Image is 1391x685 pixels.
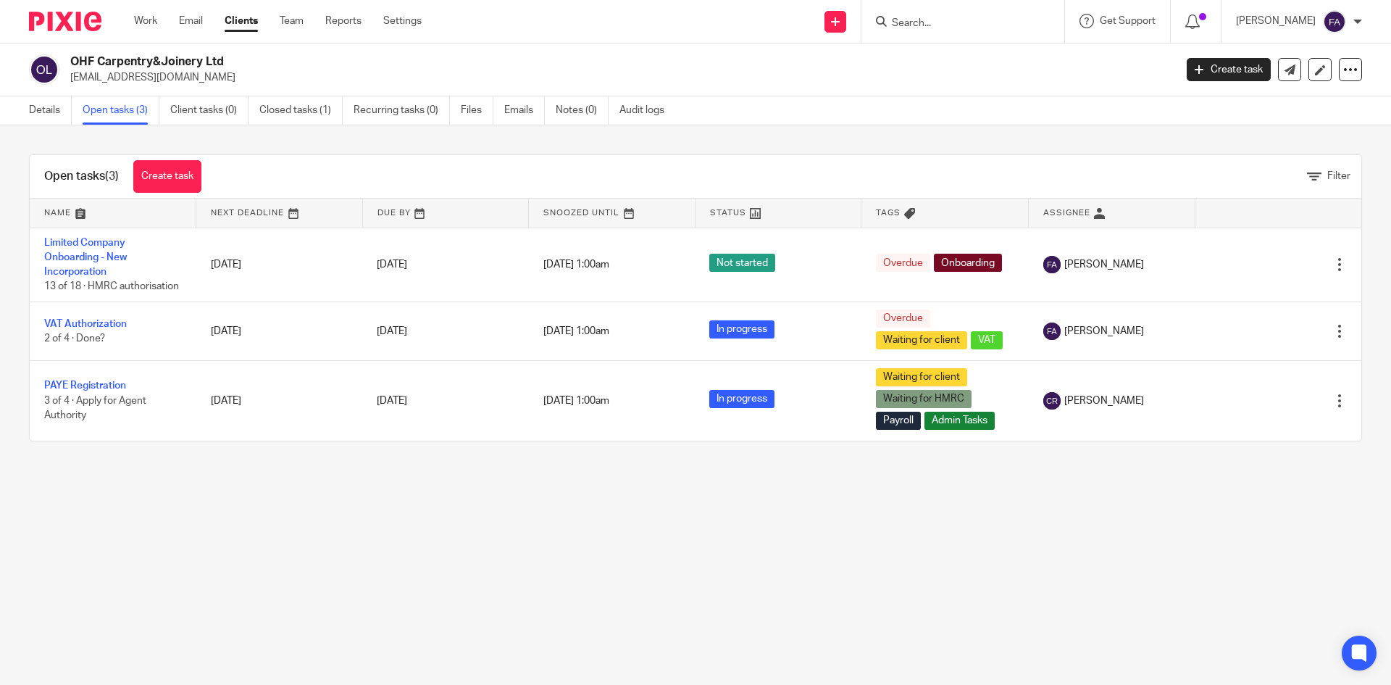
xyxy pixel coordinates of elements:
img: svg%3E [1043,256,1061,273]
span: 2 of 4 · Done? [44,333,105,344]
img: svg%3E [1043,323,1061,340]
a: Create task [1187,58,1271,81]
input: Search [890,17,1021,30]
span: [DATE] [377,260,407,270]
img: Pixie [29,12,101,31]
a: Notes (0) [556,96,609,125]
span: Admin Tasks [924,412,995,430]
a: Team [280,14,304,28]
span: Status [710,209,746,217]
td: [DATE] [196,361,363,441]
img: svg%3E [1323,10,1346,33]
a: Work [134,14,157,28]
span: [DATE] [377,326,407,336]
td: [DATE] [196,302,363,361]
span: 3 of 4 · Apply for Agent Authority [44,396,146,421]
span: Payroll [876,412,921,430]
h2: OHF Carpentry&Joinery Ltd [70,54,946,70]
a: Open tasks (3) [83,96,159,125]
a: VAT Authorization [44,319,127,329]
a: Email [179,14,203,28]
span: [DATE] 1:00am [543,396,609,406]
span: (3) [105,170,119,182]
span: Get Support [1100,16,1156,26]
span: Tags [876,209,901,217]
a: Create task [133,160,201,193]
a: Closed tasks (1) [259,96,343,125]
span: 13 of 18 · HMRC authorisation [44,282,179,292]
span: VAT [971,331,1003,349]
a: Files [461,96,493,125]
a: Recurring tasks (0) [354,96,450,125]
h1: Open tasks [44,169,119,184]
a: Client tasks (0) [170,96,248,125]
a: Details [29,96,72,125]
img: svg%3E [1043,392,1061,410]
span: [DATE] 1:00am [543,326,609,336]
span: Waiting for client [876,331,967,349]
a: Settings [383,14,422,28]
span: Overdue [876,254,930,272]
a: Reports [325,14,362,28]
span: [DATE] [377,396,407,406]
td: [DATE] [196,228,363,302]
a: Audit logs [619,96,675,125]
a: PAYE Registration [44,381,126,391]
span: [PERSON_NAME] [1064,324,1144,339]
span: [PERSON_NAME] [1064,394,1144,408]
span: In progress [709,320,774,339]
a: Emails [504,96,545,125]
span: Overdue [876,310,930,328]
span: Filter [1327,171,1350,181]
span: Snoozed Until [543,209,619,217]
span: Waiting for client [876,368,967,386]
a: Limited Company Onboarding - New Incorporation [44,238,127,278]
a: Clients [225,14,258,28]
span: In progress [709,390,774,408]
p: [EMAIL_ADDRESS][DOMAIN_NAME] [70,70,1165,85]
span: Not started [709,254,775,272]
span: [DATE] 1:00am [543,260,609,270]
span: Waiting for HMRC [876,390,972,408]
img: svg%3E [29,54,59,85]
span: Onboarding [934,254,1002,272]
p: [PERSON_NAME] [1236,14,1316,28]
span: [PERSON_NAME] [1064,257,1144,272]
